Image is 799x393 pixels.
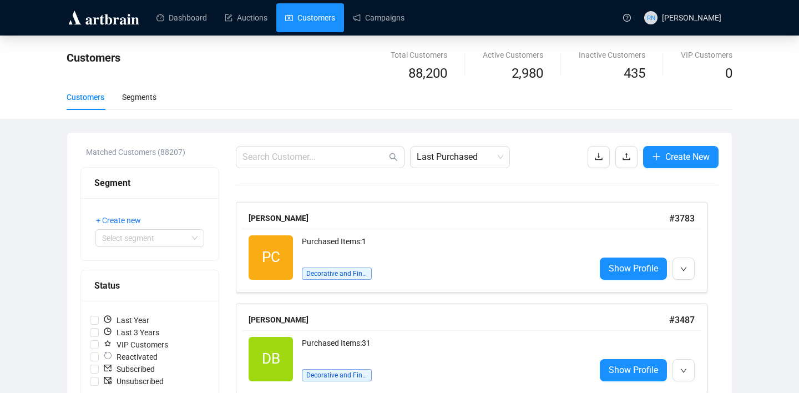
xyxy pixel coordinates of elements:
span: down [680,367,687,374]
button: Create New [643,146,719,168]
img: logo [67,9,141,27]
span: download [594,152,603,161]
span: PC [262,246,280,269]
span: Decorative and Fine Arts [302,268,372,280]
div: Active Customers [483,49,543,61]
div: Customers [67,91,104,103]
a: Show Profile [600,359,667,381]
div: Purchased Items: 31 [302,337,586,359]
span: Show Profile [609,261,658,275]
span: # 3487 [669,315,695,325]
button: + Create new [95,211,150,229]
div: Purchased Items: 1 [302,235,586,258]
span: # 3783 [669,213,695,224]
span: 88,200 [408,63,447,84]
span: upload [622,152,631,161]
div: Inactive Customers [579,49,645,61]
span: 2,980 [512,63,543,84]
span: plus [652,152,661,161]
a: Campaigns [353,3,404,32]
div: Matched Customers (88207) [86,146,219,158]
div: Total Customers [391,49,447,61]
a: Show Profile [600,258,667,280]
span: Last Year [99,314,154,326]
span: Last 3 Years [99,326,164,339]
a: Dashboard [156,3,207,32]
span: Customers [67,51,120,64]
div: [PERSON_NAME] [249,212,669,224]
span: Reactivated [99,351,162,363]
span: Last Purchased [417,147,503,168]
span: search [389,153,398,162]
div: VIP Customers [681,49,732,61]
span: [PERSON_NAME] [662,13,721,22]
div: Segment [94,176,205,190]
a: Auctions [225,3,267,32]
span: Show Profile [609,363,658,377]
span: 435 [624,65,645,81]
div: Segments [122,91,156,103]
span: down [680,266,687,273]
span: Decorative and Fine Arts [302,369,372,381]
span: Create New [665,150,710,164]
span: Unsubscribed [99,375,168,387]
span: DB [262,347,280,370]
span: 0 [725,65,732,81]
span: VIP Customers [99,339,173,351]
a: Customers [285,3,335,32]
a: [PERSON_NAME]#3783PCPurchased Items:1Decorative and Fine ArtsShow Profile [236,202,719,293]
span: Subscribed [99,363,159,375]
div: [PERSON_NAME] [249,314,669,326]
span: RN [646,12,655,23]
input: Search Customer... [242,150,387,164]
span: + Create new [96,214,141,226]
div: Status [94,279,205,293]
span: question-circle [623,14,631,22]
